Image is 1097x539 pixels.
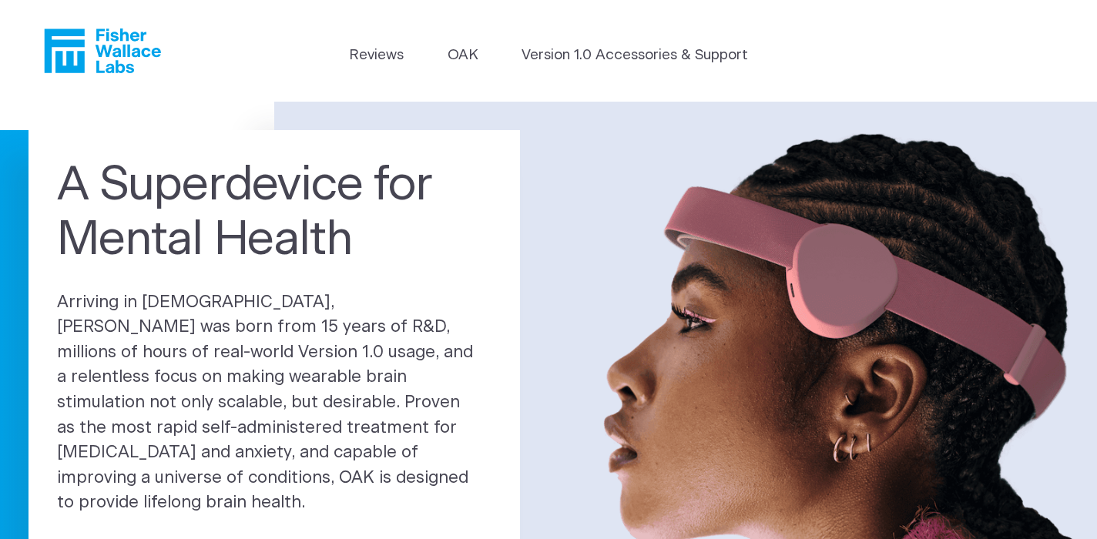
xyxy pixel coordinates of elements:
a: Version 1.0 Accessories & Support [522,45,748,66]
a: Fisher Wallace [44,28,161,73]
a: Reviews [349,45,404,66]
a: OAK [448,45,478,66]
p: Arriving in [DEMOGRAPHIC_DATA], [PERSON_NAME] was born from 15 years of R&D, millions of hours of... [57,290,491,516]
h1: A Superdevice for Mental Health [57,159,491,267]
